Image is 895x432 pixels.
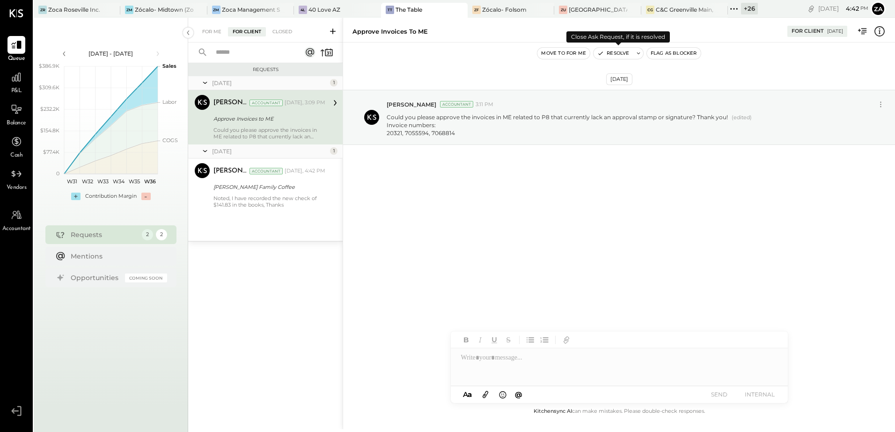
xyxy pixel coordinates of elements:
div: CG [646,6,654,14]
a: Balance [0,101,32,128]
div: 1 [330,79,337,86]
div: Closed [268,27,297,36]
div: Could you please approve the invoices in ME related to P8 that currently lack an approval stamp o... [213,127,325,140]
button: INTERNAL [741,388,778,401]
div: Zoca Management Services Inc [222,6,280,14]
button: Ordered List [538,334,550,346]
span: Accountant [2,225,31,233]
text: $386.9K [39,63,59,69]
div: 1 [330,147,337,155]
text: $154.8K [40,127,59,134]
div: For Me [198,27,226,36]
div: copy link [807,4,816,14]
text: W36 [144,178,155,185]
div: [DATE] [827,28,843,35]
div: For Client [228,27,266,36]
a: P&L [0,68,32,95]
button: Unordered List [524,334,536,346]
div: Zoca Roseville Inc. [48,6,100,14]
div: [PERSON_NAME] [213,98,248,108]
div: Requests [71,230,137,239]
span: Balance [7,119,26,128]
div: ZM [212,6,220,14]
div: Accountant [249,100,283,106]
a: Accountant [0,206,32,233]
span: Cash [10,151,22,160]
a: Queue [0,36,32,63]
div: [DATE] [606,73,632,85]
text: W31 [66,178,77,185]
div: [DATE], 3:09 PM [285,99,325,107]
text: COGS [162,137,178,144]
span: (edited) [732,114,752,137]
text: $77.4K [43,149,59,155]
text: W34 [113,178,125,185]
div: + 26 [741,3,758,14]
p: Could you please approve the invoices in ME related to P8 that currently lack an approval stamp o... [387,113,728,137]
div: ZF [472,6,481,14]
text: $309.6K [39,84,59,91]
span: 3:11 PM [476,101,493,108]
text: 0 [56,170,59,177]
div: Close Ask Request, if it is resolved [566,31,670,43]
span: Vendors [7,184,27,192]
div: [PERSON_NAME] [213,166,248,176]
div: For Client [792,28,824,35]
text: $232.2K [40,106,59,112]
text: W32 [82,178,93,185]
div: Mentions [71,252,162,261]
div: Coming Soon [125,274,167,282]
div: ZM [125,6,133,14]
div: 20321, 7055594, 7068814 [387,129,728,137]
button: Italic [474,334,486,346]
div: [DATE], 4:42 PM [285,167,325,175]
a: Cash [0,133,32,160]
button: Resolve [594,48,633,59]
div: Approve Invoices to ME [352,27,428,36]
button: SEND [701,388,738,401]
button: Za [871,1,886,16]
div: [DATE] [212,147,328,155]
span: [PERSON_NAME] [387,101,436,108]
div: TT [386,6,394,14]
span: Queue [8,55,25,63]
div: [DATE] [212,79,328,87]
div: C&C Greenville Main, LLC [656,6,714,14]
button: Add URL [560,334,572,346]
div: Contribution Margin [85,193,137,200]
button: Bold [460,334,472,346]
div: Approve Invoices to ME [213,114,323,123]
div: [DATE] - [DATE] [71,50,151,58]
div: - [141,193,151,200]
div: Noted, I have recorded the new check of $141.83 in the books, Thanks [213,195,325,208]
div: Zócalo- Folsom [482,6,527,14]
div: Requests [193,66,338,73]
div: 4L [299,6,307,14]
text: W33 [97,178,109,185]
div: Accountant [440,101,473,108]
div: [PERSON_NAME] Family Coffee [213,182,323,192]
button: @ [512,389,525,400]
button: Strikethrough [502,334,514,346]
div: The Table [396,6,422,14]
a: Vendors [0,165,32,192]
button: Move to for me [537,48,590,59]
div: Zócalo- Midtown (Zoca Inc.) [135,6,193,14]
div: 2 [156,229,167,240]
div: ZR [38,6,47,14]
div: Invoice numbers: [387,121,728,129]
div: Opportunities [71,273,120,282]
button: Flag as Blocker [647,48,701,59]
button: Underline [488,334,500,346]
div: [GEOGRAPHIC_DATA] [569,6,627,14]
div: + [71,193,81,200]
span: @ [515,390,522,399]
div: ZU [559,6,567,14]
text: Labor [162,99,176,105]
text: W35 [129,178,140,185]
div: [DATE] [818,4,868,13]
text: Sales [162,63,176,69]
div: 2 [142,229,153,240]
div: 40 Love AZ [308,6,340,14]
span: P&L [11,87,22,95]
